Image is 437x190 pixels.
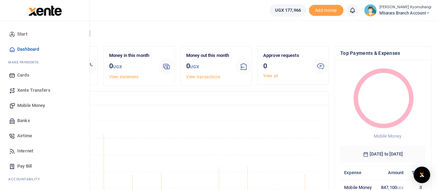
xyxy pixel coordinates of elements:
[190,64,199,69] small: UGX
[17,117,30,124] span: Banks
[113,64,122,69] small: UGX
[309,7,343,12] a: Add money
[407,165,426,180] th: Txns
[377,165,407,180] th: Amount
[28,8,62,13] a: logo-small logo-large logo-large
[109,61,153,72] h3: 0
[186,52,230,59] p: Money out this month
[17,148,33,154] span: Internet
[267,4,308,17] li: Wallet ballance
[269,4,306,17] a: UGX 177,966
[397,186,403,190] small: UGX
[26,30,431,37] h4: Hello [PERSON_NAME]
[379,4,431,10] small: [PERSON_NAME] Kyomuhangi
[17,31,27,38] span: Start
[263,52,307,59] p: Approve requests
[373,133,401,139] span: Mobile Money
[109,74,139,79] a: View statement
[263,73,278,78] a: View all
[6,159,84,174] a: Pay Bill
[6,128,84,143] a: Airtime
[12,60,39,65] span: ake Payments
[309,5,343,16] li: Toup your wallet
[109,52,153,59] p: Money in this month
[6,57,84,68] li: M
[379,10,431,16] span: Mbarara Branch account
[340,49,426,57] h4: Top Payments & Expenses
[32,94,323,102] h4: Transactions Overview
[17,87,50,94] span: Xente Transfers
[414,167,430,183] div: Open Intercom Messenger
[17,72,29,79] span: Cards
[186,61,230,72] h3: 0
[28,6,62,16] img: logo-large
[309,5,343,16] span: Add money
[186,74,220,79] a: View transactions
[17,102,45,109] span: Mobile Money
[364,4,377,17] img: profile-user
[6,27,84,42] a: Start
[340,146,426,162] h6: [DATE] to [DATE]
[6,143,84,159] a: Internet
[17,163,32,170] span: Pay Bill
[13,177,40,182] span: countability
[364,4,431,17] a: profile-user [PERSON_NAME] Kyomuhangi Mbarara Branch account
[340,165,377,180] th: Expense
[6,68,84,83] a: Cards
[263,61,307,71] h3: 0
[6,98,84,113] a: Mobile Money
[275,7,301,14] span: UGX 177,966
[6,83,84,98] a: Xente Transfers
[6,42,84,57] a: Dashboard
[6,174,84,184] li: Ac
[6,113,84,128] a: Banks
[17,46,39,53] span: Dashboard
[17,132,32,139] span: Airtime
